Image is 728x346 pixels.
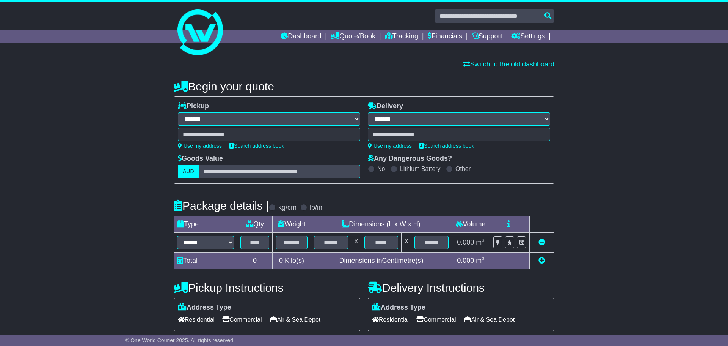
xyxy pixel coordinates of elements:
label: Other [455,165,471,172]
a: Switch to the old dashboard [463,60,554,68]
label: Goods Value [178,155,223,163]
label: Pickup [178,102,209,111]
label: AUD [178,165,199,178]
h4: Begin your quote [174,80,554,93]
h4: Package details | [174,199,269,212]
label: Lithium Battery [400,165,441,172]
span: Commercial [416,314,456,325]
span: Residential [178,314,215,325]
label: lb/in [310,204,322,212]
td: Type [174,216,237,233]
label: kg/cm [278,204,297,212]
td: Volume [452,216,490,233]
a: Support [472,30,502,43]
label: Address Type [372,303,425,312]
span: m [476,239,485,246]
label: Any Dangerous Goods? [368,155,452,163]
sup: 3 [482,256,485,261]
td: 0 [237,253,273,269]
span: 0.000 [457,239,474,246]
td: Kilo(s) [273,253,311,269]
label: Address Type [178,303,231,312]
span: © One World Courier 2025. All rights reserved. [125,337,235,343]
td: Qty [237,216,273,233]
a: Tracking [385,30,418,43]
h4: Pickup Instructions [174,281,360,294]
a: Use my address [178,143,222,149]
td: x [402,233,411,253]
span: Air & Sea Depot [270,314,321,325]
label: No [377,165,385,172]
td: Total [174,253,237,269]
span: 0.000 [457,257,474,264]
a: Quote/Book [331,30,375,43]
td: Dimensions (L x W x H) [311,216,452,233]
a: Add new item [538,257,545,264]
h4: Delivery Instructions [368,281,554,294]
a: Financials [428,30,462,43]
span: Air & Sea Depot [464,314,515,325]
span: 0 [279,257,283,264]
a: Dashboard [281,30,321,43]
a: Search address book [419,143,474,149]
a: Remove this item [538,239,545,246]
span: m [476,257,485,264]
td: Weight [273,216,311,233]
a: Use my address [368,143,412,149]
a: Search address book [229,143,284,149]
td: Dimensions in Centimetre(s) [311,253,452,269]
a: Settings [511,30,545,43]
span: Commercial [222,314,262,325]
label: Delivery [368,102,403,111]
sup: 3 [482,237,485,243]
td: x [351,233,361,253]
span: Residential [372,314,409,325]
